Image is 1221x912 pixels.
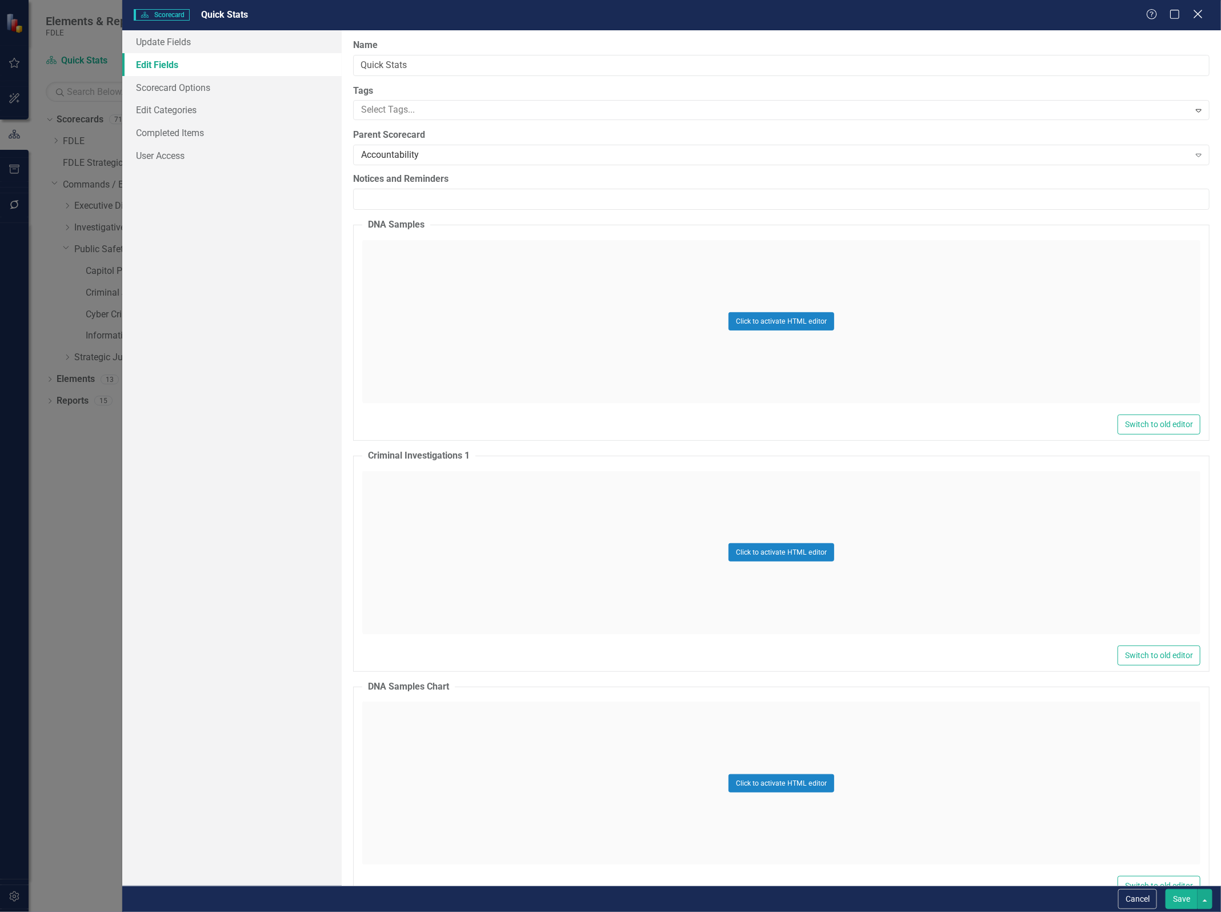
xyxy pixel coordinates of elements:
[361,149,1189,162] div: Accountability
[1118,889,1157,909] button: Cancel
[353,173,1210,186] label: Notices and Reminders
[201,9,248,20] span: Quick Stats
[1118,646,1200,666] button: Switch to old editor
[353,39,1210,52] label: Name
[362,218,430,232] legend: DNA Samples
[122,76,342,99] a: Scorecard Options
[728,312,834,330] button: Click to activate HTML editor
[353,85,1210,98] label: Tags
[122,98,342,121] a: Edit Categories
[134,9,190,21] span: Scorecard
[122,121,342,144] a: Completed Items
[728,543,834,561] button: Click to activate HTML editor
[122,53,342,76] a: Edit Fields
[353,55,1210,76] input: Scorecard Name
[1166,889,1198,909] button: Save
[728,774,834,792] button: Click to activate HTML editor
[362,449,475,463] legend: Criminal Investigations 1
[1118,415,1200,435] button: Switch to old editor
[1118,876,1200,896] button: Switch to old editor
[122,30,342,53] a: Update Fields
[362,680,455,694] legend: DNA Samples Chart
[122,144,342,167] a: User Access
[353,129,1210,142] label: Parent Scorecard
